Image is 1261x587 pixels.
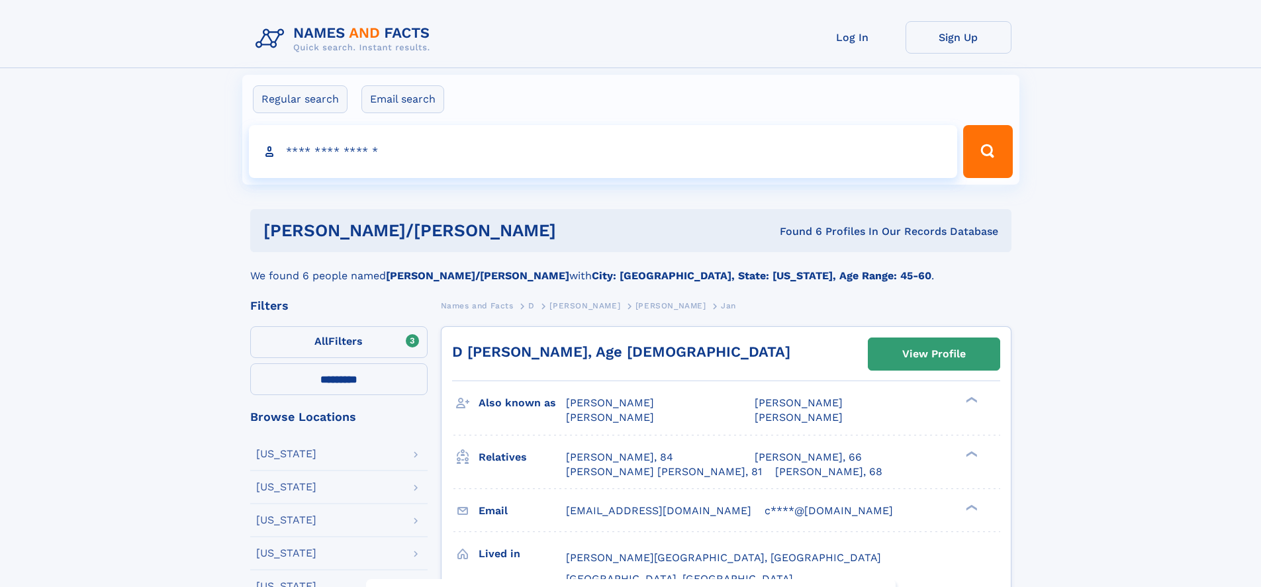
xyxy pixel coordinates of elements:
[452,343,790,360] a: D [PERSON_NAME], Age [DEMOGRAPHIC_DATA]
[250,411,428,423] div: Browse Locations
[566,396,654,409] span: [PERSON_NAME]
[479,543,566,565] h3: Lived in
[253,85,348,113] label: Regular search
[963,125,1012,178] button: Search Button
[566,450,673,465] a: [PERSON_NAME], 84
[479,446,566,469] h3: Relatives
[800,21,906,54] a: Log In
[635,301,706,310] span: [PERSON_NAME]
[256,482,316,492] div: [US_STATE]
[361,85,444,113] label: Email search
[566,572,793,585] span: [GEOGRAPHIC_DATA], [GEOGRAPHIC_DATA]
[479,500,566,522] h3: Email
[566,551,881,564] span: [PERSON_NAME][GEOGRAPHIC_DATA], [GEOGRAPHIC_DATA]
[775,465,882,479] a: [PERSON_NAME], 68
[250,300,428,312] div: Filters
[906,21,1011,54] a: Sign Up
[902,339,966,369] div: View Profile
[868,338,1000,370] a: View Profile
[566,411,654,424] span: [PERSON_NAME]
[755,450,862,465] a: [PERSON_NAME], 66
[256,515,316,525] div: [US_STATE]
[386,269,569,282] b: [PERSON_NAME]/[PERSON_NAME]
[755,396,843,409] span: [PERSON_NAME]
[566,504,751,517] span: [EMAIL_ADDRESS][DOMAIN_NAME]
[263,222,668,239] h1: [PERSON_NAME]/[PERSON_NAME]
[549,297,620,314] a: [PERSON_NAME]
[549,301,620,310] span: [PERSON_NAME]
[962,396,978,404] div: ❯
[668,224,998,239] div: Found 6 Profiles In Our Records Database
[635,297,706,314] a: [PERSON_NAME]
[250,252,1011,284] div: We found 6 people named with .
[314,335,328,347] span: All
[962,449,978,458] div: ❯
[755,411,843,424] span: [PERSON_NAME]
[592,269,931,282] b: City: [GEOGRAPHIC_DATA], State: [US_STATE], Age Range: 45-60
[250,326,428,358] label: Filters
[528,297,535,314] a: D
[256,449,316,459] div: [US_STATE]
[256,548,316,559] div: [US_STATE]
[566,465,762,479] a: [PERSON_NAME] [PERSON_NAME], 81
[528,301,535,310] span: D
[721,301,736,310] span: Jan
[249,125,958,178] input: search input
[962,503,978,512] div: ❯
[441,297,514,314] a: Names and Facts
[479,392,566,414] h3: Also known as
[250,21,441,57] img: Logo Names and Facts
